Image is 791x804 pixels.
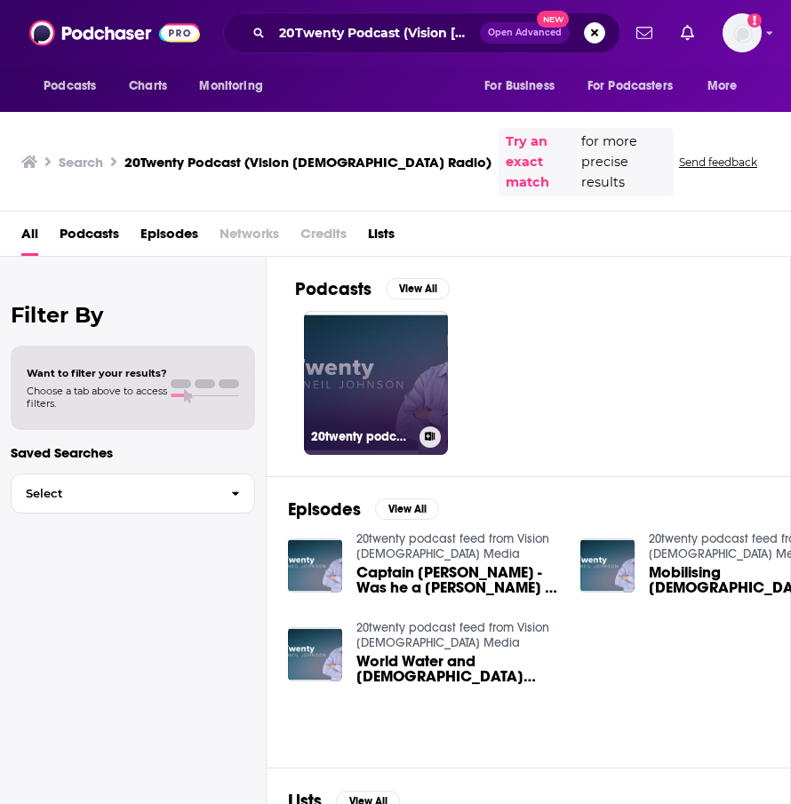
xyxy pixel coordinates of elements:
[60,219,119,255] a: Podcasts
[506,131,578,193] a: Try an exact match
[220,219,279,255] span: Networks
[31,69,119,103] button: open menu
[223,12,620,53] div: Search podcasts, credits, & more...
[11,474,255,513] button: Select
[581,131,667,193] span: for more precise results
[356,654,559,684] span: World Water and [DEMOGRAPHIC_DATA] Mission - [PERSON_NAME] ([DEMOGRAPHIC_DATA]) - [DATE]
[587,74,673,99] span: For Podcasters
[304,311,448,455] a: 20twenty podcast feed from Vision [DEMOGRAPHIC_DATA] Media
[21,219,38,255] a: All
[187,69,285,103] button: open menu
[44,74,96,99] span: Podcasts
[295,278,450,300] a: PodcastsView All
[674,155,763,170] button: Send feedback
[488,28,562,37] span: Open Advanced
[356,620,549,650] a: 20twenty podcast feed from Vision Christian Media
[356,531,549,561] a: 20twenty podcast feed from Vision Christian Media
[723,13,762,52] span: Logged in as shcarlos
[12,488,217,499] span: Select
[29,16,200,50] img: Podchaser - Follow, Share and Rate Podcasts
[695,69,760,103] button: open menu
[27,367,167,379] span: Want to filter your results?
[199,74,262,99] span: Monitoring
[11,444,255,461] p: Saved Searches
[117,69,178,103] a: Charts
[300,219,347,255] span: Credits
[368,219,395,255] a: Lists
[576,69,699,103] button: open menu
[747,13,762,28] svg: Add a profile image
[140,219,198,255] a: Episodes
[484,74,555,99] span: For Business
[311,429,412,444] h3: 20twenty podcast feed from Vision [DEMOGRAPHIC_DATA] Media
[707,74,738,99] span: More
[288,498,361,521] h2: Episodes
[537,11,569,28] span: New
[27,385,167,410] span: Choose a tab above to access filters.
[11,302,255,328] h2: Filter By
[472,69,577,103] button: open menu
[375,498,439,520] button: View All
[124,154,491,171] h3: 20Twenty Podcast (Vision [DEMOGRAPHIC_DATA] Radio)
[288,627,342,681] img: World Water and Christian Mission - Kelvin Adiema (AnglicanAid) - 13 Mar 2020
[580,538,635,593] img: Mobilising Christians to Care - in a Pandemic - Maryka Groenwald (WA Australian Christians) - 20 ...
[288,498,439,521] a: EpisodesView All
[674,18,701,48] a: Show notifications dropdown
[288,538,342,593] img: Captain Cook - Was he a Christian - Graham McLennan (Christian History Research) - 29 Apr 2020
[723,13,762,52] button: Show profile menu
[356,654,559,684] a: World Water and Christian Mission - Kelvin Adiema (AnglicanAid) - 13 Mar 2020
[356,565,559,595] span: Captain [PERSON_NAME] - Was he a [PERSON_NAME] - [PERSON_NAME] ([PERSON_NAME] History Research) -...
[480,22,570,44] button: Open AdvancedNew
[59,154,103,171] h3: Search
[295,278,372,300] h2: Podcasts
[129,74,167,99] span: Charts
[356,565,559,595] a: Captain Cook - Was he a Christian - Graham McLennan (Christian History Research) - 29 Apr 2020
[629,18,659,48] a: Show notifications dropdown
[386,278,450,299] button: View All
[723,13,762,52] img: User Profile
[272,19,480,47] input: Search podcasts, credits, & more...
